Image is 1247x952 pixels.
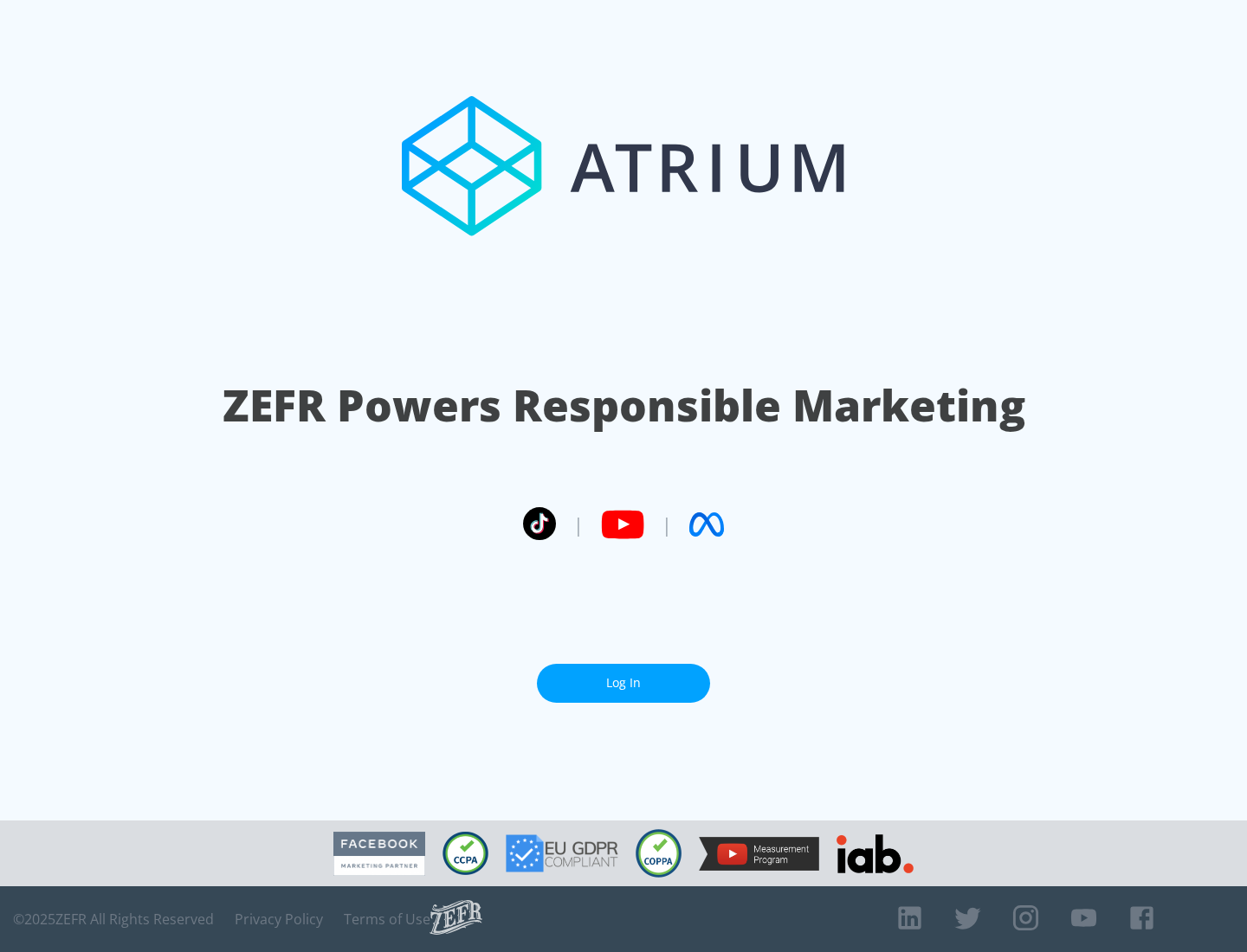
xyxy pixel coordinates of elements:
a: Log In [537,664,710,703]
img: YouTube Measurement Program [699,837,819,871]
img: CCPA Compliant [443,832,488,875]
h1: ZEFR Powers Responsible Marketing [223,376,1025,435]
span: © 2025 ZEFR All Rights Reserved [13,910,214,928]
img: GDPR Compliant [506,834,618,872]
a: Privacy Policy [235,910,323,928]
img: COPPA Compliant [636,829,682,878]
a: Terms of Use [344,910,430,928]
span: | [573,511,584,537]
img: IAB [837,834,914,873]
img: Facebook Marketing Partner [333,832,425,876]
span: | [662,511,672,537]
